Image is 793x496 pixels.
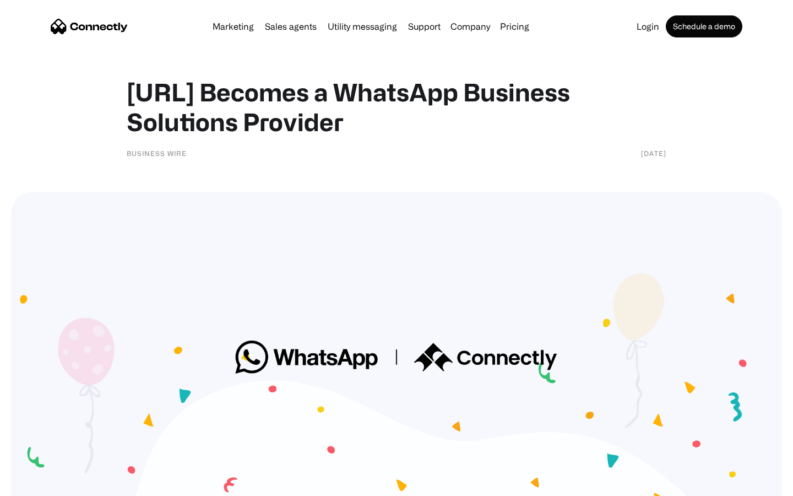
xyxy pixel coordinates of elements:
aside: Language selected: English [11,477,66,492]
div: Company [450,19,490,34]
a: Pricing [496,22,534,31]
a: Utility messaging [323,22,401,31]
a: Support [404,22,445,31]
a: Sales agents [260,22,321,31]
a: Login [632,22,664,31]
h1: [URL] Becomes a WhatsApp Business Solutions Provider [127,77,666,137]
div: [DATE] [641,148,666,159]
a: Marketing [208,22,258,31]
div: Business Wire [127,148,187,159]
ul: Language list [22,477,66,492]
a: Schedule a demo [666,15,742,37]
